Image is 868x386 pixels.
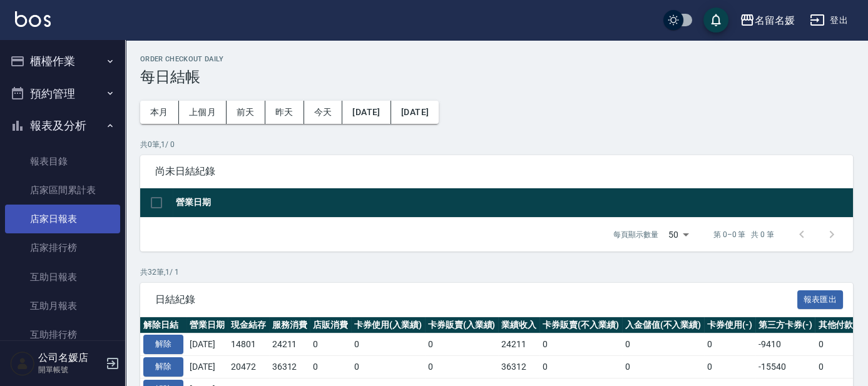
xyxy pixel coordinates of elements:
[425,356,499,378] td: 0
[5,147,120,176] a: 報表目錄
[755,356,815,378] td: -15540
[713,229,774,240] p: 第 0–0 筆 共 0 筆
[498,356,539,378] td: 36312
[186,356,228,378] td: [DATE]
[155,165,838,178] span: 尚未日結紀錄
[269,333,310,356] td: 24211
[755,13,795,28] div: 名留名媛
[10,351,35,376] img: Person
[755,333,815,356] td: -9410
[5,45,120,78] button: 櫃檯作業
[351,356,425,378] td: 0
[269,356,310,378] td: 36312
[310,333,351,356] td: 0
[539,333,622,356] td: 0
[269,317,310,333] th: 服務消費
[140,68,853,86] h3: 每日結帳
[622,356,705,378] td: 0
[425,333,499,356] td: 0
[155,293,797,306] span: 日結紀錄
[797,290,844,310] button: 報表匯出
[391,101,439,124] button: [DATE]
[140,55,853,63] h2: Order checkout daily
[755,317,815,333] th: 第三方卡券(-)
[140,267,853,278] p: 共 32 筆, 1 / 1
[797,293,844,305] a: 報表匯出
[15,11,51,27] img: Logo
[539,317,622,333] th: 卡券販賣(不入業績)
[140,101,179,124] button: 本月
[228,356,269,378] td: 20472
[310,317,351,333] th: 店販消費
[704,333,755,356] td: 0
[310,356,351,378] td: 0
[143,357,183,377] button: 解除
[5,292,120,320] a: 互助月報表
[5,176,120,205] a: 店家區間累計表
[498,333,539,356] td: 24211
[179,101,227,124] button: 上個月
[704,356,755,378] td: 0
[5,263,120,292] a: 互助日報表
[425,317,499,333] th: 卡券販賣(入業績)
[5,205,120,233] a: 店家日報表
[735,8,800,33] button: 名留名媛
[5,109,120,142] button: 報表及分析
[228,333,269,356] td: 14801
[5,78,120,110] button: 預約管理
[805,9,853,32] button: 登出
[5,233,120,262] a: 店家排行榜
[663,218,693,251] div: 50
[227,101,265,124] button: 前天
[186,333,228,356] td: [DATE]
[140,317,186,333] th: 解除日結
[186,317,228,333] th: 營業日期
[228,317,269,333] th: 現金結存
[342,101,391,124] button: [DATE]
[351,333,425,356] td: 0
[704,317,755,333] th: 卡券使用(-)
[265,101,304,124] button: 昨天
[622,333,705,356] td: 0
[498,317,539,333] th: 業績收入
[5,320,120,349] a: 互助排行榜
[38,364,102,375] p: 開單帳號
[173,188,853,218] th: 營業日期
[304,101,343,124] button: 今天
[622,317,705,333] th: 入金儲值(不入業績)
[140,139,853,150] p: 共 0 筆, 1 / 0
[613,229,658,240] p: 每頁顯示數量
[703,8,728,33] button: save
[539,356,622,378] td: 0
[38,352,102,364] h5: 公司名媛店
[143,335,183,354] button: 解除
[351,317,425,333] th: 卡券使用(入業績)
